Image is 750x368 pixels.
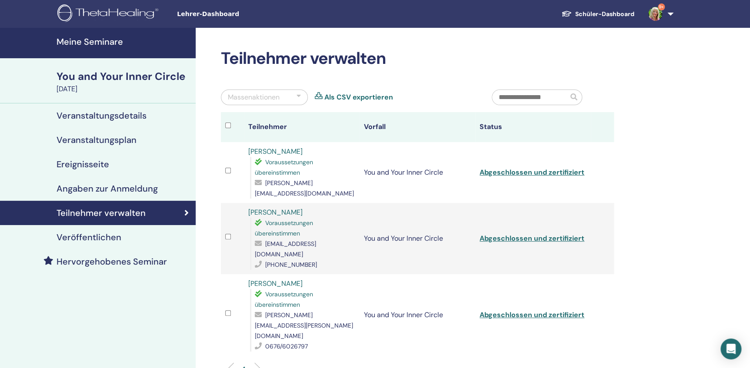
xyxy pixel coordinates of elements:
[658,3,665,10] span: 9+
[57,256,167,267] h4: Hervorgehobenes Seminar
[248,208,303,217] a: [PERSON_NAME]
[57,110,147,121] h4: Veranstaltungsdetails
[360,203,475,274] td: You and Your Inner Circle
[255,158,313,176] span: Voraussetzungen übereinstimmen
[360,112,475,142] th: Vorfall
[57,208,146,218] h4: Teilnehmer verwalten
[57,159,109,169] h4: Ereignisseite
[57,232,121,242] h4: Veröffentlichen
[480,168,584,177] a: Abgeschlossen und zertifiziert
[561,10,572,17] img: graduation-cap-white.svg
[255,219,313,237] span: Voraussetzungen übereinstimmen
[57,135,137,145] h4: Veranstaltungsplan
[480,310,584,319] a: Abgeschlossen und zertifiziert
[255,290,313,308] span: Voraussetzungen übereinstimmen
[255,311,353,340] span: [PERSON_NAME][EMAIL_ADDRESS][PERSON_NAME][DOMAIN_NAME]
[255,240,316,258] span: [EMAIL_ADDRESS][DOMAIN_NAME]
[720,338,741,359] div: Open Intercom Messenger
[248,147,303,156] a: [PERSON_NAME]
[480,234,584,243] a: Abgeschlossen und zertifiziert
[228,92,280,103] div: Massenaktionen
[265,342,308,350] span: 0676/6026797
[324,92,393,103] a: Als CSV exportieren
[475,112,591,142] th: Status
[221,49,614,69] h2: Teilnehmer verwalten
[57,36,190,47] h4: Meine Seminare
[57,84,190,94] div: [DATE]
[57,4,161,24] img: logo.png
[265,261,317,269] span: [PHONE_NUMBER]
[57,183,158,194] h4: Angaben zur Anmeldung
[255,179,354,197] span: [PERSON_NAME][EMAIL_ADDRESS][DOMAIN_NAME]
[244,112,360,142] th: Teilnehmer
[177,10,307,19] span: Lehrer-Dashboard
[360,274,475,356] td: You and Your Inner Circle
[248,279,303,288] a: [PERSON_NAME]
[57,69,190,84] div: You and Your Inner Circle
[648,7,662,21] img: default.jpg
[554,6,641,22] a: Schüler-Dashboard
[51,69,196,94] a: You and Your Inner Circle[DATE]
[360,142,475,203] td: You and Your Inner Circle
